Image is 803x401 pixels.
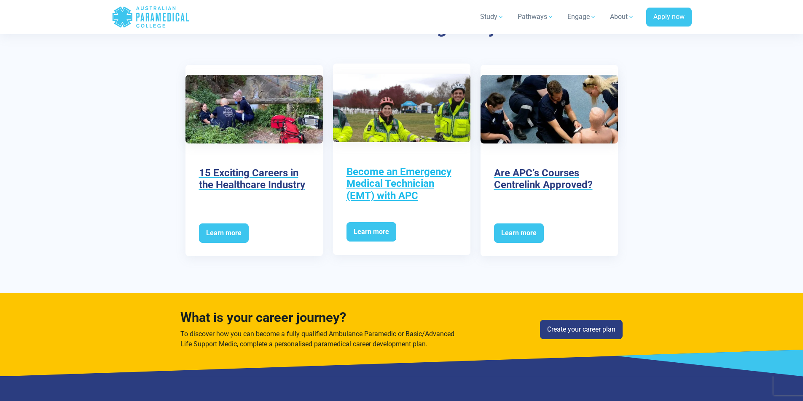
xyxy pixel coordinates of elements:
[333,64,470,255] a: Become an Emergency Medical Technician (EMT) with APC Learn more
[513,5,559,29] a: Pathways
[199,167,309,191] h3: 15 Exciting Careers in the Healthcare Industry
[346,222,396,242] span: Learn more
[481,65,618,256] a: Are APC’s Courses Centrelink Approved? Learn more
[605,5,639,29] a: About
[185,75,323,143] img: 15 Exciting Careers in the Healthcare Industry
[481,75,618,143] img: Are APC’s Courses Centrelink Approved?
[562,5,602,29] a: Engage
[540,320,623,339] a: Create your career plan
[346,166,457,202] h3: Become an Emergency Medical Technician (EMT) with APC
[185,65,323,256] a: 15 Exciting Careers in the Healthcare Industry Learn more
[494,223,544,243] span: Learn more
[112,3,190,31] a: Australian Paramedical College
[333,74,470,142] img: Become an Emergency Medical Technician (EMT) with APC
[180,330,454,348] span: To discover how you can become a fully qualified Ambulance Paramedic or Basic/Advanced Life Suppo...
[180,310,458,326] h4: What is your career journey?
[646,8,692,27] a: Apply now
[475,5,509,29] a: Study
[494,167,604,191] h3: Are APC’s Courses Centrelink Approved?
[199,223,249,243] span: Learn more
